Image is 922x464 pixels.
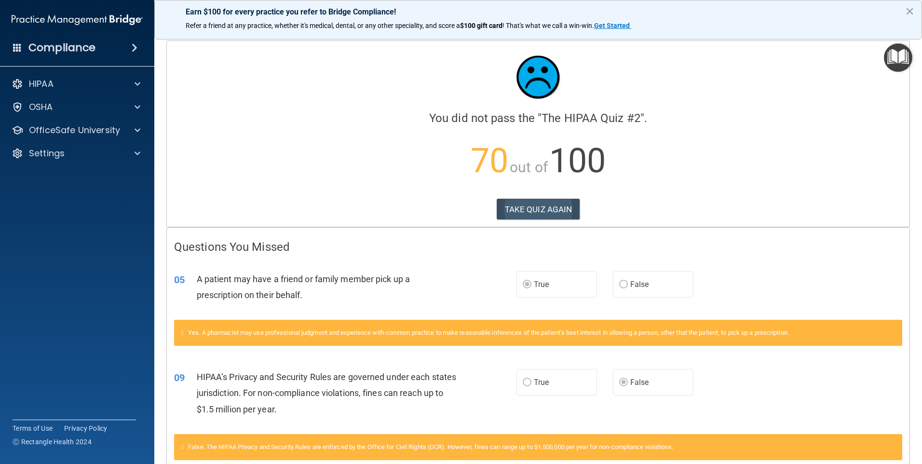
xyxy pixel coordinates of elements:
[594,22,631,29] a: Get Started
[523,379,531,386] input: True
[534,280,549,289] span: True
[186,22,460,29] span: Refer a friend at any practice, whether it's medical, dental, or any other speciality, and score a
[549,141,606,180] span: 100
[905,3,914,19] button: Close
[29,124,120,136] p: OfficeSafe University
[542,111,640,125] span: The HIPAA Quiz #2
[197,372,457,414] span: HIPAA’s Privacy and Security Rules are governed under each states jurisdiction. For non-complianc...
[13,437,92,447] span: Ⓒ Rectangle Health 2024
[186,7,891,16] p: Earn $100 for every practice you refer to Bridge Compliance!
[884,43,912,72] button: Open Resource Center
[174,372,185,383] span: 09
[502,22,594,29] span: ! That's what we call a win-win.
[630,280,649,289] span: False
[619,281,628,288] input: False
[510,159,548,176] span: out of
[460,22,502,29] strong: $100 gift card
[12,101,140,113] a: OSHA
[197,274,410,300] span: A patient may have a friend or family member pick up a prescription on their behalf.
[13,423,53,433] a: Terms of Use
[523,281,531,288] input: True
[174,112,902,124] h4: You did not pass the " ".
[619,379,628,386] input: False
[29,78,54,90] p: HIPAA
[630,378,649,387] span: False
[534,378,549,387] span: True
[29,101,53,113] p: OSHA
[12,148,140,159] a: Settings
[174,241,902,253] h4: Questions You Missed
[64,423,108,433] a: Privacy Policy
[594,22,630,29] strong: Get Started
[29,148,65,159] p: Settings
[28,41,95,55] h4: Compliance
[497,199,580,220] button: TAKE QUIZ AGAIN
[12,124,140,136] a: OfficeSafe University
[188,329,789,336] span: Yes. A pharmacist may use professional judgment and experience with common practice to make reaso...
[12,10,143,29] img: PMB logo
[174,274,185,286] span: 05
[471,141,508,180] span: 70
[188,443,673,450] span: False. The HIPAA Privacy and Security Rules are enforced by the Office for Civil Rights (OCR). Ho...
[509,48,567,106] img: sad_face.ecc698e2.jpg
[12,78,140,90] a: HIPAA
